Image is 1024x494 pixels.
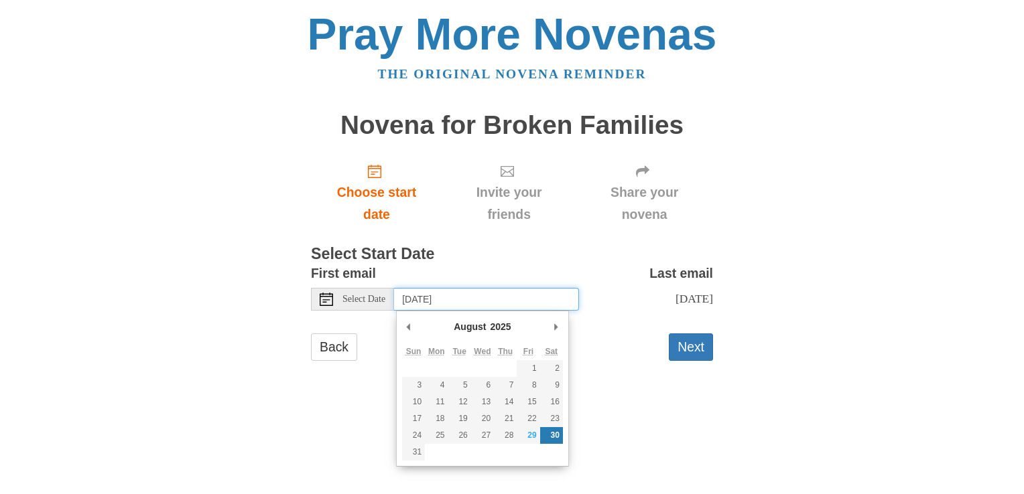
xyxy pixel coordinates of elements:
button: 23 [540,410,563,427]
span: Invite your friends [456,181,562,226]
button: 16 [540,394,563,410]
button: 27 [471,427,494,444]
abbr: Sunday [406,347,422,356]
button: 2 [540,360,563,377]
label: First email [311,262,376,284]
button: 15 [517,394,539,410]
button: 22 [517,410,539,427]
input: Use the arrow keys to pick a date [394,288,579,311]
span: Share your novena [589,181,700,226]
button: 14 [494,394,517,410]
span: [DATE] [676,292,713,305]
button: 4 [425,377,448,394]
h3: Select Start Date [311,246,713,263]
button: 24 [402,427,425,444]
a: Choose start date [311,153,442,232]
button: 3 [402,377,425,394]
a: Back [311,333,357,361]
button: 6 [471,377,494,394]
div: Click "Next" to confirm your start date first. [442,153,576,232]
abbr: Tuesday [452,347,466,356]
div: Click "Next" to confirm your start date first. [576,153,713,232]
button: 9 [540,377,563,394]
button: 29 [517,427,539,444]
label: Last email [649,262,713,284]
button: 11 [425,394,448,410]
button: 19 [448,410,471,427]
button: 17 [402,410,425,427]
abbr: Thursday [498,347,513,356]
button: Previous Month [402,317,415,337]
div: August [452,317,488,337]
abbr: Monday [428,347,445,356]
button: 31 [402,444,425,461]
button: 13 [471,394,494,410]
button: Next Month [550,317,563,337]
button: 30 [540,427,563,444]
h1: Novena for Broken Families [311,111,713,140]
button: 21 [494,410,517,427]
button: 10 [402,394,425,410]
a: The original novena reminder [378,67,647,81]
span: Choose start date [324,181,429,226]
span: Select Date [342,295,385,304]
button: Next [669,333,713,361]
button: 12 [448,394,471,410]
abbr: Saturday [545,347,558,356]
button: 5 [448,377,471,394]
button: 28 [494,427,517,444]
button: 25 [425,427,448,444]
button: 1 [517,360,539,377]
div: 2025 [488,317,513,337]
button: 8 [517,377,539,394]
button: 20 [471,410,494,427]
button: 26 [448,427,471,444]
button: 7 [494,377,517,394]
a: Pray More Novenas [308,9,717,59]
abbr: Wednesday [474,347,491,356]
abbr: Friday [523,347,533,356]
button: 18 [425,410,448,427]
